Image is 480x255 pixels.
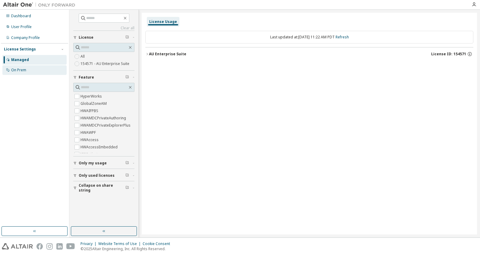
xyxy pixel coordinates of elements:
img: linkedin.svg [56,243,63,250]
div: Company Profile [11,35,40,40]
div: License Settings [4,47,36,52]
span: Clear filter [125,161,129,166]
div: On Prem [11,68,26,73]
span: Collapse on share string [79,183,125,193]
label: 154571 - AU Enterprise Suite [81,60,131,67]
div: License Usage [149,19,177,24]
label: GlobalZoneAM [81,100,108,107]
img: youtube.svg [66,243,75,250]
span: License [79,35,93,40]
label: HWAMDCPrivateExplorerPlus [81,122,132,129]
label: HWActivate [81,151,101,158]
button: Feature [73,71,134,84]
button: Collapse on share string [73,181,134,195]
span: Clear filter [125,186,129,190]
div: Dashboard [11,14,31,18]
a: Refresh [336,34,349,40]
span: Clear filter [125,75,129,80]
label: HWAIFPBS [81,107,99,115]
label: HyperWorks [81,93,103,100]
img: altair_logo.svg [2,243,33,250]
label: All [81,53,86,60]
div: Website Terms of Use [98,241,143,246]
span: Only used licenses [79,173,115,178]
div: AU Enterprise Suite [149,52,186,56]
button: License [73,31,134,44]
span: Feature [79,75,94,80]
div: User Profile [11,24,32,29]
p: © 2025 Altair Engineering, Inc. All Rights Reserved. [81,246,174,251]
button: Only my usage [73,157,134,170]
div: Last updated at: [DATE] 11:22 AM PDT [145,31,473,44]
a: Clear all [73,26,134,31]
div: Managed [11,57,29,62]
button: AU Enterprise SuiteLicense ID: 154571 [145,47,473,61]
label: HWAccessEmbedded [81,144,119,151]
label: HWAccess [81,136,100,144]
img: instagram.svg [46,243,53,250]
label: HWAMDCPrivateAuthoring [81,115,127,122]
span: License ID: 154571 [431,52,466,56]
label: HWAWPF [81,129,97,136]
button: Only used licenses [73,169,134,182]
span: Clear filter [125,35,129,40]
div: Privacy [81,241,98,246]
span: Clear filter [125,173,129,178]
span: Only my usage [79,161,107,166]
div: Cookie Consent [143,241,174,246]
img: Altair One [3,2,78,8]
img: facebook.svg [36,243,43,250]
